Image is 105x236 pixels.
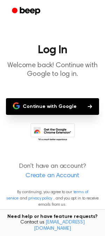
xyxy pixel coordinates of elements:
[6,189,99,208] p: By continuing, you agree to our and , and you opt in to receive emails from us.
[28,196,52,200] a: privacy policy
[7,171,98,181] a: Create an Account
[34,220,85,231] a: [EMAIL_ADDRESS][DOMAIN_NAME]
[6,45,99,56] h1: Log In
[7,5,47,18] a: Beep
[6,162,99,181] p: Don't have an account?
[6,98,99,115] button: Continue with Google
[6,61,99,79] p: Welcome back! Continue with Google to log in.
[4,220,101,232] span: Contact us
